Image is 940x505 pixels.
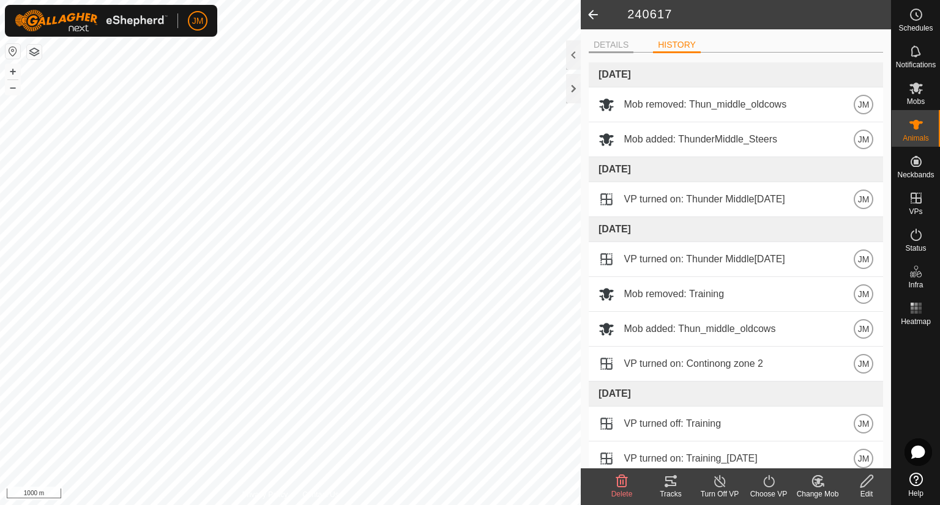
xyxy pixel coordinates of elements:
span: JM [858,98,870,111]
span: JM [858,133,870,146]
span: JM [858,357,870,370]
span: Status [905,245,926,252]
span: VP turned on: Thunder Middle[DATE] [624,192,785,207]
span: VP turned on: Continong zone 2 [624,356,763,371]
span: Help [908,490,923,497]
button: + [6,64,20,79]
span: VP turned off: Training [624,416,722,431]
span: Mob added: ThunderMiddle_Steers [624,132,778,147]
div: Tracks [646,488,695,499]
span: [DATE] [599,224,631,234]
span: [DATE] [599,388,631,399]
a: Contact Us [302,489,338,500]
span: JM [858,287,870,301]
span: VPs [909,208,922,215]
span: JM [858,193,870,206]
span: Delete [611,490,633,498]
span: JM [192,15,204,28]
span: JM [858,253,870,266]
span: Schedules [898,24,933,32]
li: HISTORY [653,39,701,53]
span: Animals [903,135,929,142]
div: Turn Off VP [695,488,744,499]
li: DETAILS [589,39,633,53]
span: Mob removed: Thun_middle_oldcows [624,97,787,112]
img: Gallagher Logo [15,10,168,32]
button: Map Layers [27,45,42,59]
div: Change Mob [793,488,842,499]
span: JM [858,322,870,336]
span: VP turned on: Thunder Middle[DATE] [624,252,785,267]
span: Infra [908,281,923,289]
span: Mob added: Thun_middle_oldcows [624,322,776,336]
span: JM [858,417,870,430]
div: Edit [842,488,891,499]
span: Heatmap [901,318,931,325]
span: JM [858,452,870,465]
a: Privacy Policy [242,489,288,500]
span: Mobs [907,98,925,105]
h2: 240617 [613,7,891,23]
button: – [6,80,20,95]
span: Notifications [896,61,936,68]
button: Reset Map [6,44,20,59]
span: [DATE] [599,69,631,79]
div: Choose VP [744,488,793,499]
a: Help [892,468,940,502]
span: [DATE] [599,164,631,174]
span: Neckbands [897,171,934,179]
span: VP turned on: Training_[DATE] [624,451,758,466]
span: Mob removed: Training [624,287,725,301]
